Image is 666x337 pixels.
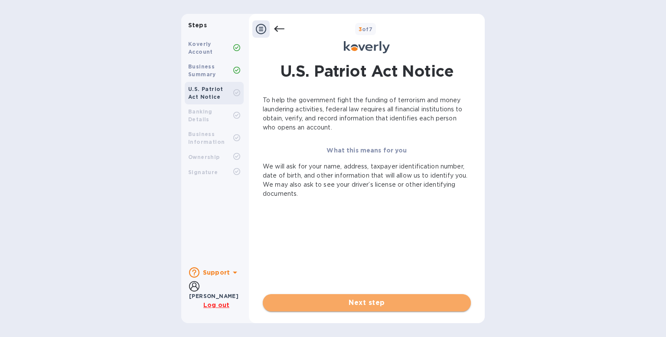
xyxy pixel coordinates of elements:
b: U.S. Patriot Act Notice [188,86,223,100]
b: What this means for you [326,147,407,154]
button: Next step [263,294,471,311]
h1: U.S. Patriot Act Notice [280,60,454,82]
b: Banking Details [188,108,212,123]
b: Support [203,269,230,276]
u: Log out [203,301,229,308]
b: [PERSON_NAME] [189,293,238,299]
b: Business Information [188,131,225,145]
span: 3 [359,26,362,32]
b: Koverly Account [188,41,213,55]
b: Ownership [188,154,220,160]
b: of 7 [359,26,373,32]
b: Business Summary [188,63,216,78]
b: Signature [188,169,218,175]
b: Steps [188,22,207,29]
span: Next step [270,298,464,308]
p: To help the government fight the funding of terrorism and money laundering activities, federal la... [263,96,471,132]
p: We will ask for your name, address, taxpayer identification number, date of birth, and other info... [263,162,471,198]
